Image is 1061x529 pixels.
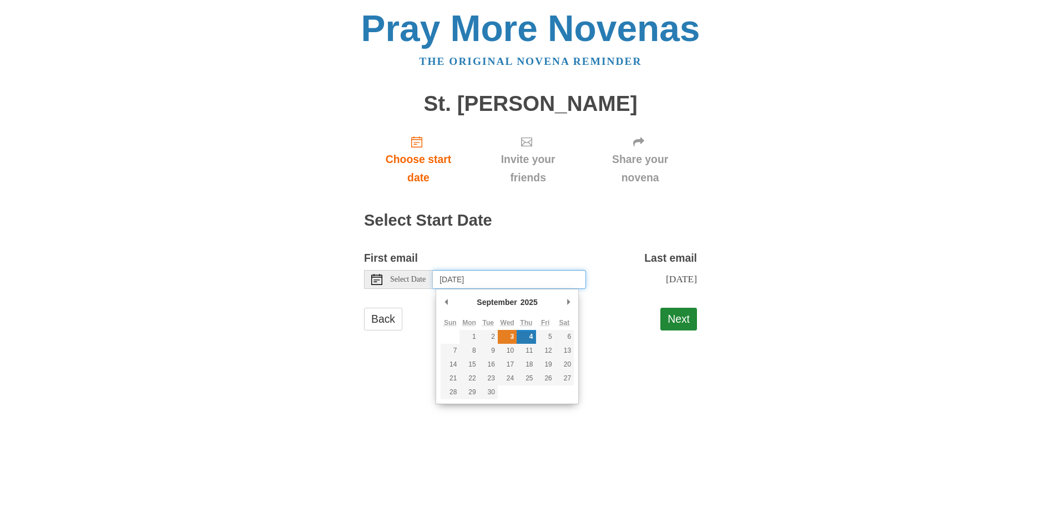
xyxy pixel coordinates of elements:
button: 7 [441,344,459,358]
button: 28 [441,385,459,399]
button: 26 [536,372,555,385]
button: 22 [459,372,478,385]
span: Choose start date [375,150,462,187]
h2: Select Start Date [364,212,697,230]
a: Share your novena [583,126,697,192]
abbr: Sunday [444,319,457,327]
button: 10 [498,344,517,358]
button: 27 [555,372,574,385]
button: 16 [479,358,498,372]
abbr: Tuesday [483,319,494,327]
span: Select Date [390,276,426,283]
button: 19 [536,358,555,372]
div: 2025 [519,294,539,311]
button: 5 [536,330,555,344]
label: Last email [644,249,697,267]
button: 20 [555,358,574,372]
input: Use the arrow keys to pick a date [433,270,586,289]
button: Next Month [563,294,574,311]
h1: St. [PERSON_NAME] [364,92,697,116]
button: 23 [479,372,498,385]
abbr: Monday [462,319,476,327]
button: 11 [517,344,535,358]
a: Choose start date [364,126,473,192]
abbr: Friday [541,319,549,327]
button: 8 [459,344,478,358]
a: Invite your friends [473,126,583,192]
button: 30 [479,385,498,399]
label: First email [364,249,418,267]
a: The original novena reminder [420,55,642,67]
button: 12 [536,344,555,358]
button: 21 [441,372,459,385]
button: Next [660,308,697,330]
button: 15 [459,358,478,372]
button: 6 [555,330,574,344]
button: 14 [441,358,459,372]
div: September [475,294,518,311]
span: Invite your friends [484,150,572,187]
abbr: Thursday [520,319,532,327]
a: Back [364,308,402,330]
a: Pray More Novenas [361,8,700,49]
button: 1 [459,330,478,344]
abbr: Wednesday [501,319,514,327]
button: 2 [479,330,498,344]
button: 3 [498,330,517,344]
button: 17 [498,358,517,372]
button: 25 [517,372,535,385]
abbr: Saturday [559,319,570,327]
span: [DATE] [666,273,697,284]
button: 24 [498,372,517,385]
button: 29 [459,385,478,399]
button: 4 [517,330,535,344]
button: Previous Month [441,294,452,311]
button: 9 [479,344,498,358]
button: 13 [555,344,574,358]
button: 18 [517,358,535,372]
span: Share your novena [594,150,686,187]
